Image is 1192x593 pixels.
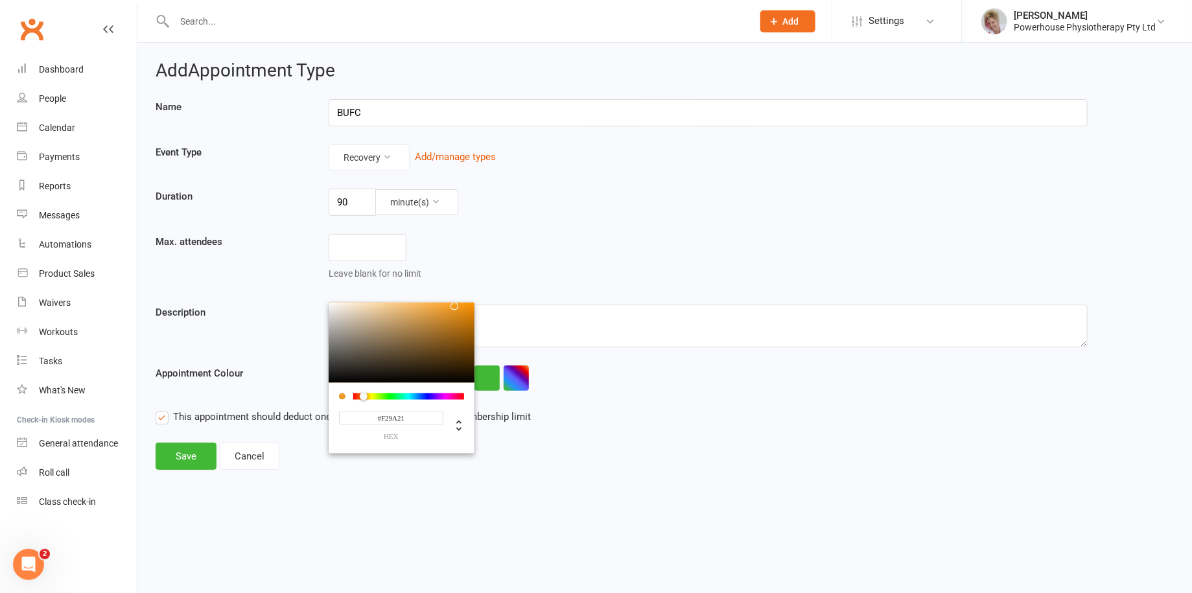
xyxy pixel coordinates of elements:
[39,496,96,507] div: Class check-in
[17,172,137,201] a: Reports
[39,385,86,395] div: What's New
[156,61,1174,81] h2: Add Appointment Type
[17,458,137,487] a: Roll call
[760,10,815,32] button: Add
[39,438,118,448] div: General attendance
[170,12,743,30] input: Search...
[156,443,216,470] button: Save
[39,297,71,308] div: Waivers
[17,230,137,259] a: Automations
[146,145,319,160] label: Event Type
[39,327,78,337] div: Workouts
[783,16,799,27] span: Add
[17,84,137,113] a: People
[1014,21,1156,33] div: Powerhouse Physiotherapy Pty Ltd
[173,409,531,423] span: This appointment should deduct one session from the member's membership limit
[39,268,95,279] div: Product Sales
[40,549,50,559] span: 2
[39,64,84,75] div: Dashboard
[220,443,279,470] button: Cancel
[329,266,1088,281] div: Leave blank for no limit
[146,234,319,250] label: Max. attendees
[17,55,137,84] a: Dashboard
[39,152,80,162] div: Payments
[16,13,48,45] a: Clubworx
[375,189,458,215] button: minute(s)
[146,99,319,115] label: Name
[39,122,75,133] div: Calendar
[17,376,137,405] a: What's New
[39,181,71,191] div: Reports
[13,549,44,580] iframe: Intercom live chat
[17,259,137,288] a: Product Sales
[39,239,91,250] div: Automations
[17,288,137,318] a: Waivers
[39,93,66,104] div: People
[17,429,137,458] a: General attendance kiosk mode
[1014,10,1156,21] div: [PERSON_NAME]
[17,113,137,143] a: Calendar
[17,318,137,347] a: Workouts
[39,356,62,366] div: Tasks
[146,189,319,204] label: Duration
[17,201,137,230] a: Messages
[981,8,1007,34] img: thumb_image1590539733.png
[415,149,496,165] button: Add/manage types
[17,143,137,172] a: Payments
[329,145,410,170] button: Recovery
[39,210,80,220] div: Messages
[146,366,319,381] label: Appointment Colour
[39,467,69,478] div: Roll call
[329,305,1088,347] textarea: Recovery session of Trio
[339,433,443,440] label: hex
[869,6,904,36] span: Settings
[146,305,319,320] label: Description
[17,347,137,376] a: Tasks
[17,487,137,517] a: Class kiosk mode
